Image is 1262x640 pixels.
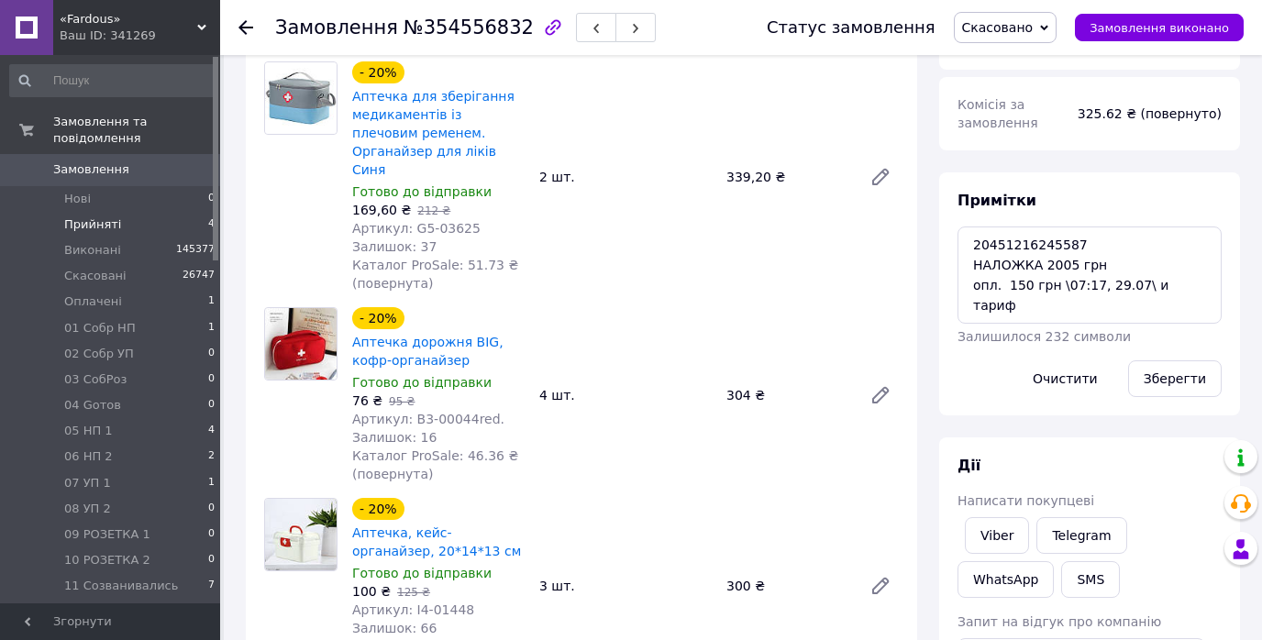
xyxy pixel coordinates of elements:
span: 0 [208,501,215,517]
span: Замовлення [53,161,129,178]
span: 76 ₴ [352,393,382,408]
div: 339,20 ₴ [719,164,855,190]
span: Готово до відправки [352,184,492,199]
span: Залишилося 232 символи [958,329,1131,344]
div: 3 шт. [532,573,719,599]
a: Telegram [1036,517,1126,554]
span: №354556832 [404,17,534,39]
span: Оплачені [64,293,122,310]
span: 325.62 ₴ (повернуто) [1078,106,1222,121]
span: Готово до відправки [352,375,492,390]
div: Статус замовлення [767,18,935,37]
div: 4 шт. [532,382,719,408]
span: 06 НП 2 [64,448,113,465]
span: Комісія за замовлення [958,97,1038,130]
span: Залишок: 37 [352,239,437,254]
span: Дії [958,457,980,474]
div: - 20% [352,498,404,520]
span: Прийняті [64,216,121,233]
button: Замовлення виконано [1075,14,1244,41]
button: SMS [1061,561,1120,598]
span: 05 НП 1 [64,423,113,439]
span: 11 Созванивались [64,578,178,594]
span: Виконані [64,242,121,259]
span: 4 [208,216,215,233]
span: 10 РОЗЕТКА 2 [64,552,150,568]
span: Артикул: I4-01448 [352,602,474,617]
span: Скасовані [64,268,127,284]
span: 212 ₴ [417,204,450,217]
a: Редагувати [862,377,899,414]
a: WhatsApp [958,561,1054,598]
span: 03 CобРоз [64,371,127,388]
a: Редагувати [862,568,899,604]
div: 2 шт. [532,164,719,190]
span: Примітки [958,192,1036,209]
span: 0 [208,371,215,388]
span: 2 [208,448,215,465]
span: 0 [208,191,215,207]
span: 4 [208,423,215,439]
div: Ваш ID: 341269 [60,28,220,44]
span: 100 ₴ [352,584,391,599]
span: 1 [208,475,215,491]
span: 169,60 ₴ [352,203,411,217]
div: 300 ₴ [719,573,855,599]
div: - 20% [352,307,404,329]
a: Аптечка, кейс-органайзер, 20*14*13 см [352,525,521,558]
span: Залишок: 16 [352,430,437,445]
span: 07 УП 1 [64,475,111,491]
span: 0 [208,526,215,543]
span: 02 Cобр УП [64,346,134,362]
span: 08 УП 2 [64,501,111,517]
textarea: 20451216245587 НАЛОЖКА 2005 грн опл. 150 грн \07:17, 29.07\ и тариф [958,226,1222,324]
div: 304 ₴ [719,382,855,408]
span: Нові [64,191,91,207]
span: 0 [208,552,215,568]
img: Аптечка дорожня BIG, кофр-органайзер [265,308,337,380]
img: Аптечка, кейс-органайзер, 20*14*13 см [265,499,337,570]
span: 95 ₴ [389,395,415,408]
a: Редагувати [862,159,899,195]
span: Артикул: G5-03625 [352,221,481,236]
div: Повернутися назад [238,18,253,37]
span: 04 Gотов [64,397,121,414]
a: Viber [965,517,1029,554]
span: Замовлення [275,17,398,39]
span: Каталог ProSale: 51.73 ₴ (повернута) [352,258,518,291]
span: 0 [208,346,215,362]
span: Скасовано [962,20,1034,35]
span: Написати покупцеві [958,493,1094,508]
span: 7 [208,578,215,594]
span: 09 РОЗЕТКА 1 [64,526,150,543]
input: Пошук [9,64,216,97]
span: Готово до відправки [352,566,492,580]
button: Зберегти [1128,360,1222,397]
a: Аптечка для зберігання медикаментів із плечовим ременем. Органайзер для ліків Синя [352,89,515,177]
span: Залишок: 66 [352,621,437,635]
div: - 20% [352,61,404,83]
a: Аптечка дорожня BIG, кофр-органайзер [352,335,504,368]
span: Замовлення виконано [1090,21,1229,35]
span: Каталог ProSale: 46.36 ₴ (повернута) [352,448,518,481]
span: Запит на відгук про компанію [958,614,1161,629]
span: 1 [208,293,215,310]
img: Аптечка для зберігання медикаментів із плечовим ременем. Органайзер для ліків Синя [265,62,337,134]
span: 0 [208,397,215,414]
span: 01 Cобр НП [64,320,136,337]
span: 1 [208,320,215,337]
button: Очистити [1017,360,1113,397]
span: Замовлення та повідомлення [53,114,220,147]
span: 26747 [183,268,215,284]
span: 145377 [176,242,215,259]
span: «Fardous» [60,11,197,28]
span: 125 ₴ [397,586,430,599]
span: Артикул: B3-00044red. [352,412,504,426]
